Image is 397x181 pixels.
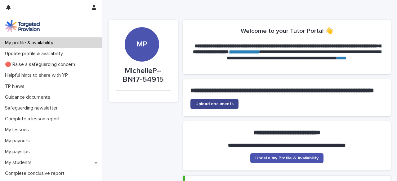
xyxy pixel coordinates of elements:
p: My lessons [2,127,34,133]
p: Guidance documents [2,94,55,100]
p: My students [2,160,37,166]
div: MP [125,6,159,49]
p: MichelleP--BN17-54915 [116,67,171,84]
span: Upload documents [195,102,234,106]
p: Complete conclusive report [2,170,69,176]
p: My payslips [2,149,35,155]
p: Helpful hints to share with YP [2,72,73,78]
p: My payouts [2,138,35,144]
p: My profile & availability [2,40,58,46]
span: Update my Profile & Availability [255,156,319,160]
a: Upload documents [190,99,239,109]
p: Update profile & availability [2,51,68,57]
p: Complete a lesson report [2,116,65,122]
p: TP News [2,84,29,89]
h2: Welcome to your Tutor Portal 👋 [241,27,333,35]
p: 🔴 Raise a safeguarding concern [2,62,80,67]
p: Safeguarding newsletter [2,105,63,111]
img: M5nRWzHhSzIhMunXDL62 [5,20,40,32]
a: Update my Profile & Availability [250,153,323,163]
